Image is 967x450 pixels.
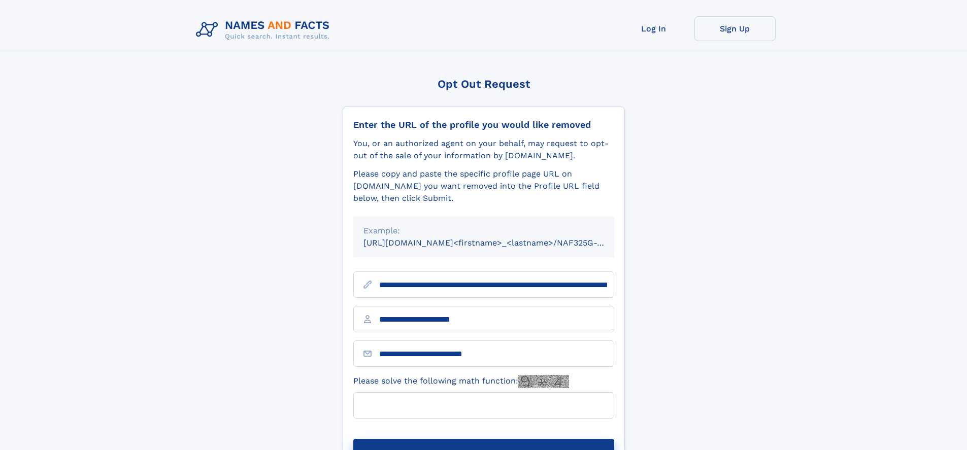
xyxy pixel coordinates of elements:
label: Please solve the following math function: [353,375,569,388]
div: Enter the URL of the profile you would like removed [353,119,614,130]
div: You, or an authorized agent on your behalf, may request to opt-out of the sale of your informatio... [353,137,614,162]
div: Opt Out Request [343,78,625,90]
div: Example: [363,225,604,237]
img: Logo Names and Facts [192,16,338,44]
a: Log In [613,16,694,41]
div: Please copy and paste the specific profile page URL on [DOMAIN_NAME] you want removed into the Pr... [353,168,614,204]
a: Sign Up [694,16,776,41]
small: [URL][DOMAIN_NAME]<firstname>_<lastname>/NAF325G-xxxxxxxx [363,238,633,248]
